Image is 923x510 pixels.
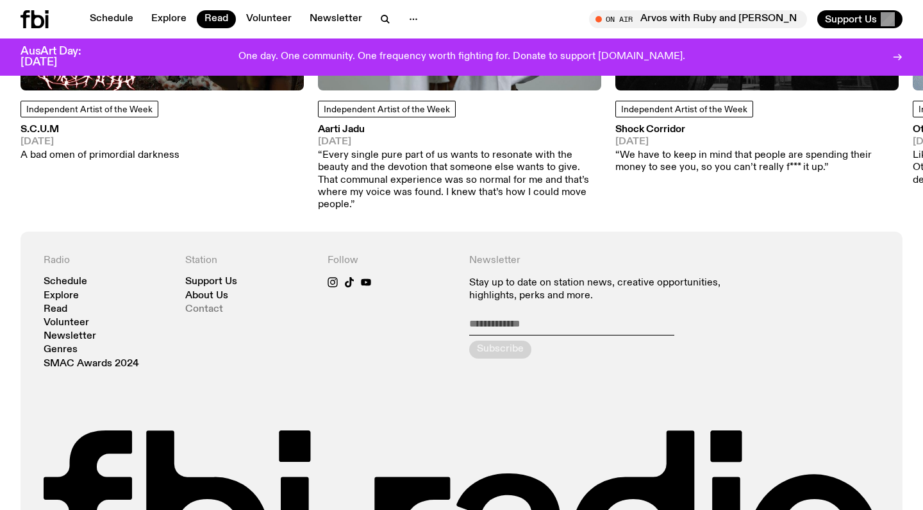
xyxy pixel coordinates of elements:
p: “We have to keep in mind that people are spending their money to see you, so you can’t really f**... [615,149,899,174]
a: Genres [44,345,78,355]
h4: Follow [328,255,454,267]
a: About Us [185,291,228,301]
a: Support Us [185,277,237,287]
a: SMAC Awards 2024 [44,359,139,369]
h3: AusArt Day: [DATE] [21,46,103,68]
span: Independent Artist of the Week [26,105,153,114]
a: S.C.U.M[DATE]A bad omen of primordial darkness [21,125,179,162]
p: One day. One community. One frequency worth fighting for. Donate to support [DOMAIN_NAME]. [238,51,685,63]
span: [DATE] [318,137,601,147]
a: Explore [44,291,79,301]
h4: Station [185,255,312,267]
h3: S.C.U.M [21,125,179,135]
a: Volunteer [44,318,89,328]
a: Schedule [44,277,87,287]
a: Newsletter [302,10,370,28]
a: Independent Artist of the Week [318,101,456,117]
button: Subscribe [469,341,531,359]
a: Read [197,10,236,28]
p: A bad omen of primordial darkness [21,149,179,162]
a: Aarti Jadu[DATE]“Every single pure part of us wants to resonate with the beauty and the devotion ... [318,125,601,211]
span: Independent Artist of the Week [621,105,747,114]
a: Independent Artist of the Week [21,101,158,117]
button: On AirArvos with Ruby and [PERSON_NAME] [589,10,807,28]
span: [DATE] [615,137,899,147]
h3: Aarti Jadu [318,125,601,135]
a: Explore [144,10,194,28]
a: Read [44,305,67,314]
a: Contact [185,305,223,314]
a: Shock Corridor[DATE]“We have to keep in mind that people are spending their money to see you, so ... [615,125,899,174]
a: Volunteer [238,10,299,28]
h4: Radio [44,255,170,267]
h3: Shock Corridor [615,125,899,135]
span: Support Us [825,13,877,25]
h4: Newsletter [469,255,738,267]
button: Support Us [817,10,902,28]
a: Newsletter [44,332,96,341]
p: “Every single pure part of us wants to resonate with the beauty and the devotion that someone els... [318,149,601,211]
span: Independent Artist of the Week [324,105,450,114]
span: [DATE] [21,137,179,147]
p: Stay up to date on station news, creative opportunities, highlights, perks and more. [469,277,738,302]
a: Independent Artist of the Week [615,101,753,117]
a: Schedule [82,10,141,28]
